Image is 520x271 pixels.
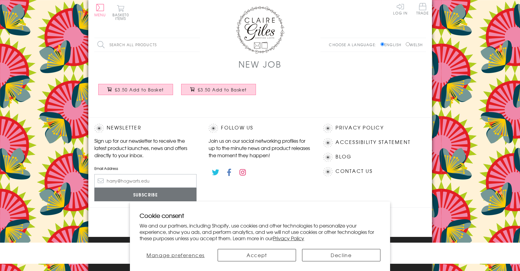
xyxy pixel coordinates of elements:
[194,38,200,52] input: Search
[416,3,429,15] span: Trade
[94,166,197,171] label: Email Address
[147,251,205,259] span: Manage preferences
[380,42,384,46] input: English
[336,153,351,161] a: Blog
[140,222,380,241] p: We and our partners, including Shopify, use cookies and other technologies to personalize your ex...
[209,137,311,159] p: Join us on our social networking profiles for up to the minute news and product releases the mome...
[393,3,408,15] a: Log In
[98,84,173,95] button: £3.50 Add to Basket
[302,249,380,261] button: Decline
[94,137,197,159] p: Sign up for our newsletter to receive the latest product launches, news and offers directly to yo...
[236,6,284,54] img: Claire Giles Greetings Cards
[273,234,304,242] a: Privacy Policy
[329,42,379,47] p: Choose a language:
[198,87,247,93] span: £3.50 Add to Basket
[94,12,106,18] span: Menu
[115,12,129,21] span: 0 items
[238,58,281,70] h1: New Job
[336,124,383,132] a: Privacy Policy
[94,4,106,17] button: Menu
[416,3,429,16] a: Trade
[112,5,129,20] button: Basket0 items
[140,211,380,220] h2: Cookie consent
[94,38,200,52] input: Search all products
[406,42,423,47] label: Welsh
[406,42,410,46] input: Welsh
[380,42,404,47] label: English
[209,124,311,133] h2: Follow Us
[94,124,197,133] h2: Newsletter
[94,79,177,105] a: New Job Card, Blue Stars, Good Luck, padded star embellished £3.50 Add to Basket
[140,249,212,261] button: Manage preferences
[94,188,197,201] input: Subscribe
[218,249,296,261] button: Accept
[94,174,197,188] input: harry@hogwarts.edu
[336,167,372,175] a: Contact Us
[181,84,256,95] button: £3.50 Add to Basket
[177,79,260,105] a: New Job Card, Good Luck, Embellished with a padded star £3.50 Add to Basket
[115,87,164,93] span: £3.50 Add to Basket
[336,138,411,146] a: Accessibility Statement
